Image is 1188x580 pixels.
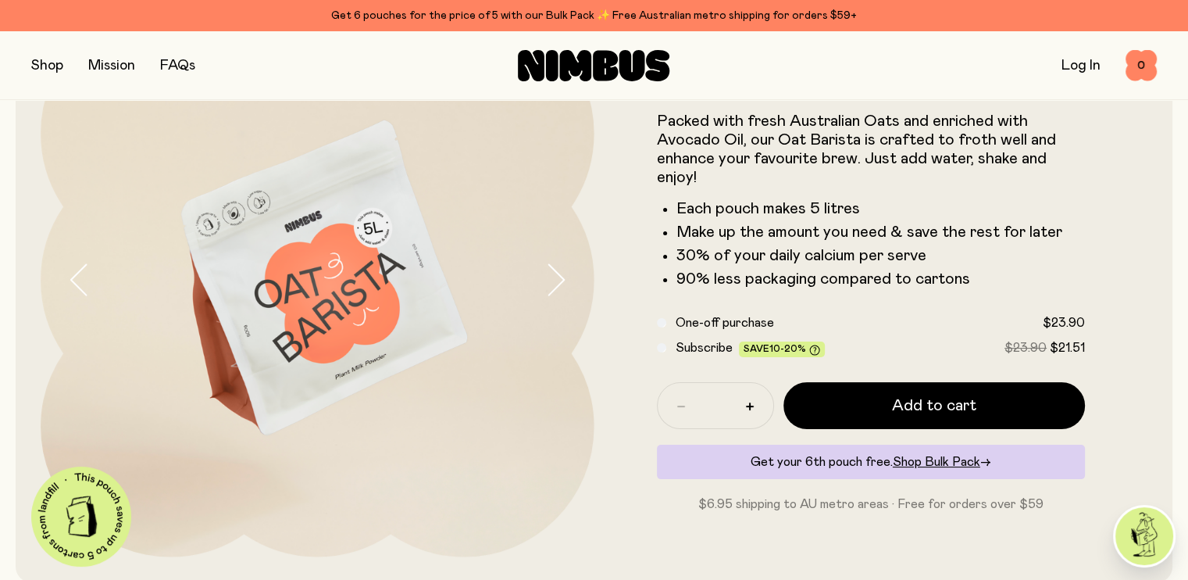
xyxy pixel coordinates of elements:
[1115,507,1173,565] img: agent
[676,342,733,354] span: Subscribe
[1126,50,1157,81] button: 0
[1043,317,1085,329] span: $23.90
[676,223,1086,242] li: Make up the amount you need & save the rest for later
[893,456,980,468] span: Shop Bulk Pack
[676,270,1086,288] li: 90% less packaging compared to cartons
[676,199,1086,218] li: Each pouch makes 5 litres
[1061,59,1101,73] a: Log In
[657,445,1086,479] div: Get your 6th pouch free.
[769,344,806,353] span: 10-20%
[31,6,1157,25] div: Get 6 pouches for the price of 5 with our Bulk Pack ✨ Free Australian metro shipping for orders $59+
[893,456,991,468] a: Shop Bulk Pack→
[657,495,1086,514] p: $6.95 shipping to AU metro areas · Free for orders over $59
[744,344,820,356] span: Save
[1004,342,1047,354] span: $23.90
[892,395,976,417] span: Add to cart
[676,317,774,329] span: One-off purchase
[1050,342,1085,354] span: $21.51
[676,246,1086,265] li: 30% of your daily calcium per serve
[160,59,195,73] a: FAQs
[88,59,135,73] a: Mission
[657,112,1086,187] p: Packed with fresh Australian Oats and enriched with Avocado Oil, our Oat Barista is crafted to fr...
[783,382,1086,429] button: Add to cart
